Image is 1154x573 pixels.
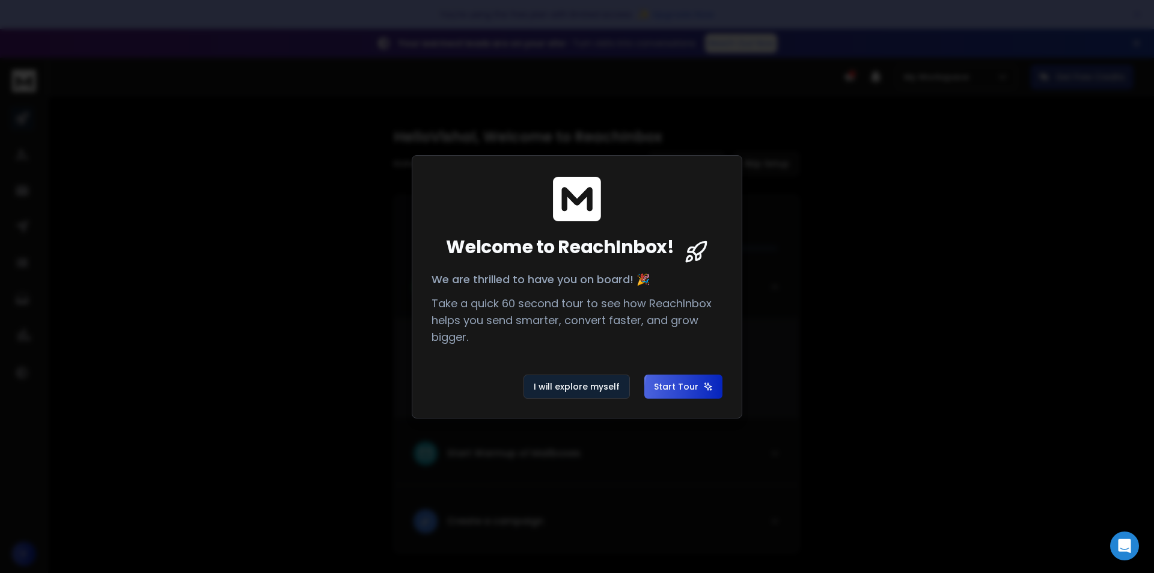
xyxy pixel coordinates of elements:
[644,375,722,399] button: Start Tour
[524,375,630,399] button: I will explore myself
[446,236,674,258] span: Welcome to ReachInbox!
[1110,532,1139,560] div: Open Intercom Messenger
[432,295,722,346] p: Take a quick 60 second tour to see how ReachInbox helps you send smarter, convert faster, and gro...
[432,271,722,288] p: We are thrilled to have you on board! 🎉
[654,381,713,393] span: Start Tour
